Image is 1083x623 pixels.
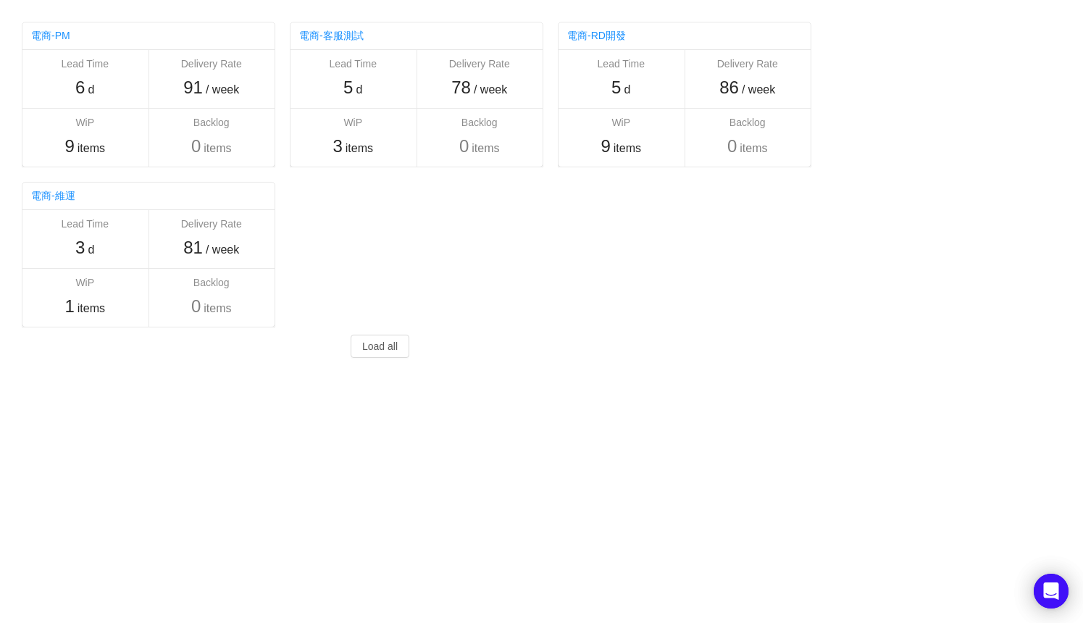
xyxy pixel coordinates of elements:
[183,238,203,257] span: 81
[297,115,409,130] div: WiP
[346,140,373,157] span: items
[156,275,268,290] div: Backlog
[459,136,469,156] span: 0
[88,81,94,99] span: d
[31,30,70,41] a: 電商-PM
[156,57,268,72] div: Delivery Rate
[191,296,201,316] span: 0
[472,140,499,157] span: items
[742,81,775,99] span: / week
[29,275,141,290] div: WiP
[64,136,74,156] span: 9
[204,300,231,317] span: items
[1034,574,1069,609] div: Open Intercom Messenger
[299,30,364,41] a: 電商-客服測試
[565,115,677,130] div: WiP
[75,78,85,97] span: 6
[206,241,239,259] span: / week
[64,296,74,316] span: 1
[343,78,353,97] span: 5
[611,78,621,97] span: 5
[692,115,804,130] div: Backlog
[333,136,342,156] span: 3
[451,78,471,97] span: 78
[88,241,94,259] span: d
[297,57,409,72] div: Lead Time
[424,115,536,130] div: Backlog
[156,115,268,130] div: Backlog
[624,81,630,99] span: d
[31,190,75,201] a: 電商-維運
[206,81,239,99] span: / week
[567,30,626,41] a: 電商-RD開發
[156,217,268,232] div: Delivery Rate
[29,115,141,130] div: WiP
[719,78,739,97] span: 86
[614,140,641,157] span: items
[424,57,536,72] div: Delivery Rate
[29,217,141,232] div: Lead Time
[727,136,737,156] span: 0
[29,57,141,72] div: Lead Time
[78,140,105,157] span: items
[565,57,677,72] div: Lead Time
[183,78,203,97] span: 91
[601,136,610,156] span: 9
[692,57,804,72] div: Delivery Rate
[740,140,767,157] span: items
[351,335,409,358] button: Load all
[474,81,507,99] span: / week
[191,136,201,156] span: 0
[356,81,362,99] span: d
[78,300,105,317] span: items
[204,140,231,157] span: items
[75,238,85,257] span: 3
